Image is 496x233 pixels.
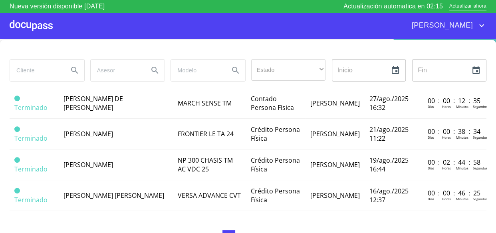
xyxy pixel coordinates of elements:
p: Segundos [473,135,488,139]
p: Horas [442,197,451,201]
p: Minutos [456,197,468,201]
input: search [171,60,223,81]
div: ​ [251,59,325,81]
span: [PERSON_NAME] [310,99,360,108]
span: NP 300 CHASIS TM AC VDC 25 [177,156,232,173]
p: Dias [428,135,434,139]
span: Crédito Persona Física [251,187,300,204]
span: VERSA ADVANCE CVT [177,191,240,200]
span: Crédito Persona Física [251,156,300,173]
span: Terminado [14,103,48,112]
span: 16/ago./2025 12:37 [369,187,409,204]
button: Search [226,61,245,80]
span: Terminado [14,165,48,173]
span: [PERSON_NAME] [PERSON_NAME] [63,191,164,200]
p: 00 : 00 : 38 : 34 [428,127,482,136]
p: Minutos [456,166,468,170]
span: Terminado [14,195,48,204]
input: search [10,60,62,81]
p: Minutos [456,104,468,109]
p: 00 : 00 : 12 : 35 [428,96,482,105]
span: Terminado [14,126,20,132]
p: Nueva versión disponible [DATE] [10,2,105,11]
span: FRONTIER LE TA 24 [177,129,233,138]
span: [PERSON_NAME] [63,160,113,169]
span: [PERSON_NAME] [310,191,360,200]
p: Dias [428,104,434,109]
span: [PERSON_NAME] [406,19,477,32]
span: [PERSON_NAME] [63,129,113,138]
p: Horas [442,166,451,170]
span: Terminado [14,157,20,163]
span: Terminado [14,134,48,143]
input: search [91,60,143,81]
span: Terminado [14,188,20,193]
p: 00 : 02 : 44 : 58 [428,158,482,167]
span: 27/ago./2025 16:32 [369,94,409,112]
p: Dias [428,197,434,201]
p: Actualización automatica en 02:15 [343,2,443,11]
span: MARCH SENSE TM [177,99,231,108]
span: Terminado [14,96,20,101]
span: [PERSON_NAME] DE [PERSON_NAME] [63,94,123,112]
span: Contado Persona Física [251,94,294,112]
p: Segundos [473,166,488,170]
p: Minutos [456,135,468,139]
button: account of current user [406,19,486,32]
span: Crédito Persona Física [251,125,300,143]
button: Search [65,61,84,80]
span: Actualizar ahora [449,2,486,11]
button: Search [145,61,165,80]
span: 19/ago./2025 16:44 [369,156,409,173]
span: [PERSON_NAME] [310,129,360,138]
p: 00 : 00 : 46 : 25 [428,189,482,197]
span: 21/ago./2025 11:22 [369,125,409,143]
p: Segundos [473,104,488,109]
p: Horas [442,135,451,139]
p: Dias [428,166,434,170]
p: Segundos [473,197,488,201]
span: [PERSON_NAME] [310,160,360,169]
p: Horas [442,104,451,109]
